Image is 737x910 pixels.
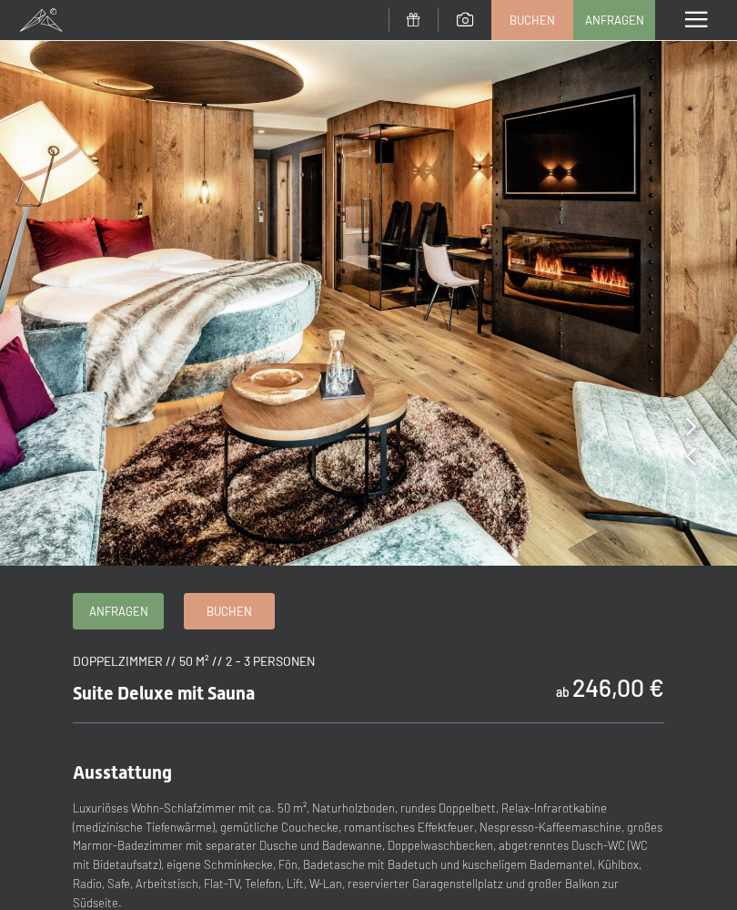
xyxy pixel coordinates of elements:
[73,682,255,704] span: Suite Deluxe mit Sauna
[73,762,172,783] span: Ausstattung
[556,684,570,700] span: ab
[585,12,644,28] span: Anfragen
[89,603,148,619] span: Anfragen
[185,594,274,629] a: Buchen
[73,653,315,669] span: Doppelzimmer // 50 m² // 2 - 3 Personen
[574,1,654,39] a: Anfragen
[510,12,555,28] span: Buchen
[207,603,252,619] span: Buchen
[74,594,163,629] a: Anfragen
[492,1,572,39] a: Buchen
[572,672,664,701] b: 246,00 €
